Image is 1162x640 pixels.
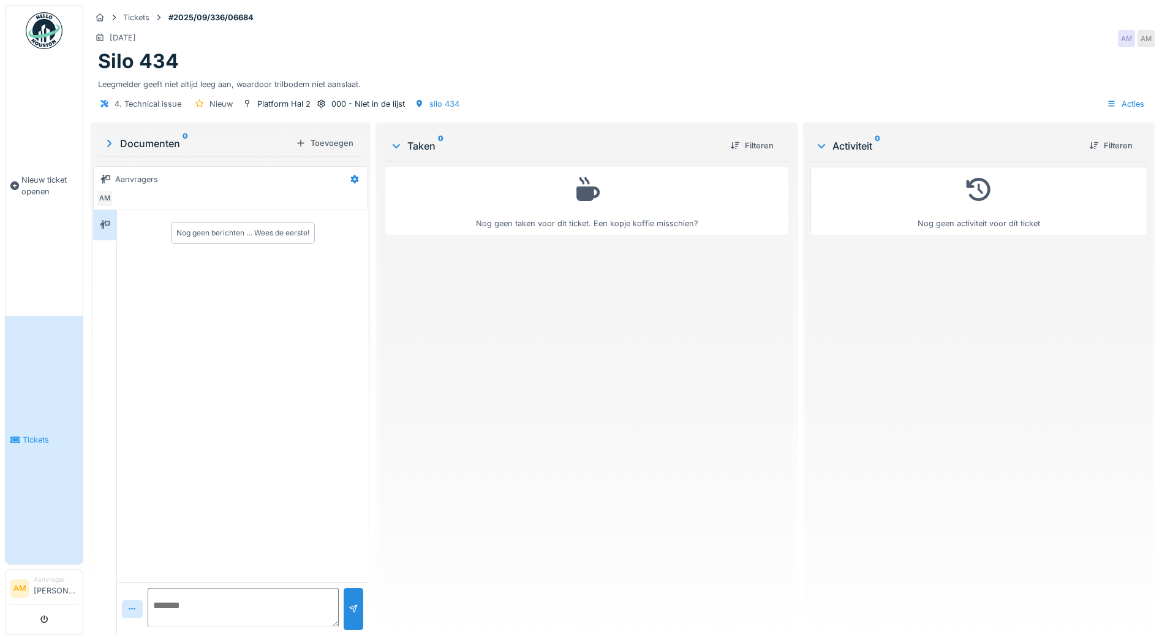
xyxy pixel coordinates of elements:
[164,12,258,23] strong: #2025/09/336/06684
[1118,30,1135,47] div: AM
[103,136,291,151] div: Documenten
[183,136,188,151] sup: 0
[98,74,1147,90] div: Leegmelder geeft niet altijd leeg aan, waardoor trilbodem niet aanslaat.
[115,98,181,110] div: 4. Technical issue
[96,190,113,207] div: AM
[98,50,179,73] h1: Silo 434
[818,172,1139,229] div: Nog geen activiteit voor dit ticket
[110,32,136,44] div: [DATE]
[438,139,443,153] sup: 0
[429,98,459,110] div: silo 434
[875,139,880,153] sup: 0
[815,139,1079,153] div: Activiteit
[390,139,720,153] div: Taken
[1084,137,1137,154] div: Filteren
[6,56,83,316] a: Nieuw ticket openen
[10,579,29,598] li: AM
[21,174,78,197] span: Nieuw ticket openen
[10,575,78,604] a: AM Aanvrager[PERSON_NAME]
[1137,30,1155,47] div: AM
[331,98,405,110] div: 000 - Niet in de lijst
[34,575,78,601] li: [PERSON_NAME]
[291,135,358,151] div: Toevoegen
[123,12,149,23] div: Tickets
[23,434,78,446] span: Tickets
[34,575,78,584] div: Aanvrager
[257,98,311,110] div: Platform Hal 2
[26,12,62,49] img: Badge_color-CXgf-gQk.svg
[6,316,83,564] a: Tickets
[1101,95,1150,113] div: Acties
[209,98,233,110] div: Nieuw
[393,172,780,229] div: Nog geen taken voor dit ticket. Een kopje koffie misschien?
[176,227,309,238] div: Nog geen berichten … Wees de eerste!
[115,173,158,185] div: Aanvragers
[725,137,779,154] div: Filteren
